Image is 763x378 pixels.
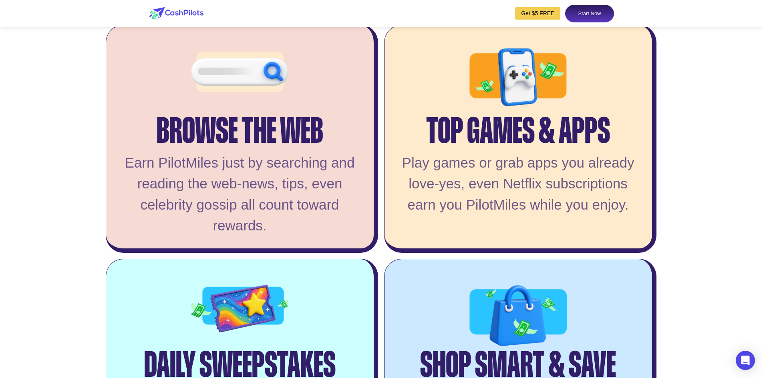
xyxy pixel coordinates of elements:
[469,271,567,366] img: offer
[397,152,640,216] div: Play games or grab apps you already love-yes, even Netflix subscriptions earn you PilotMiles whil...
[469,37,567,123] img: offer
[426,103,610,141] div: Top Games & Apps
[191,37,288,115] img: offer
[118,152,362,236] div: Earn PilotMiles just by searching and reading the web-news, tips, even celebrity gossip all count...
[736,351,755,370] div: Open Intercom Messenger
[420,337,616,375] div: Shop Smart & Save
[144,337,336,375] div: Daily Sweepstakes
[149,7,203,20] img: logo
[191,271,288,351] img: offer
[565,5,614,22] a: Start Now
[157,103,323,141] div: Browse the Web
[515,7,560,20] a: Get $5 FREE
